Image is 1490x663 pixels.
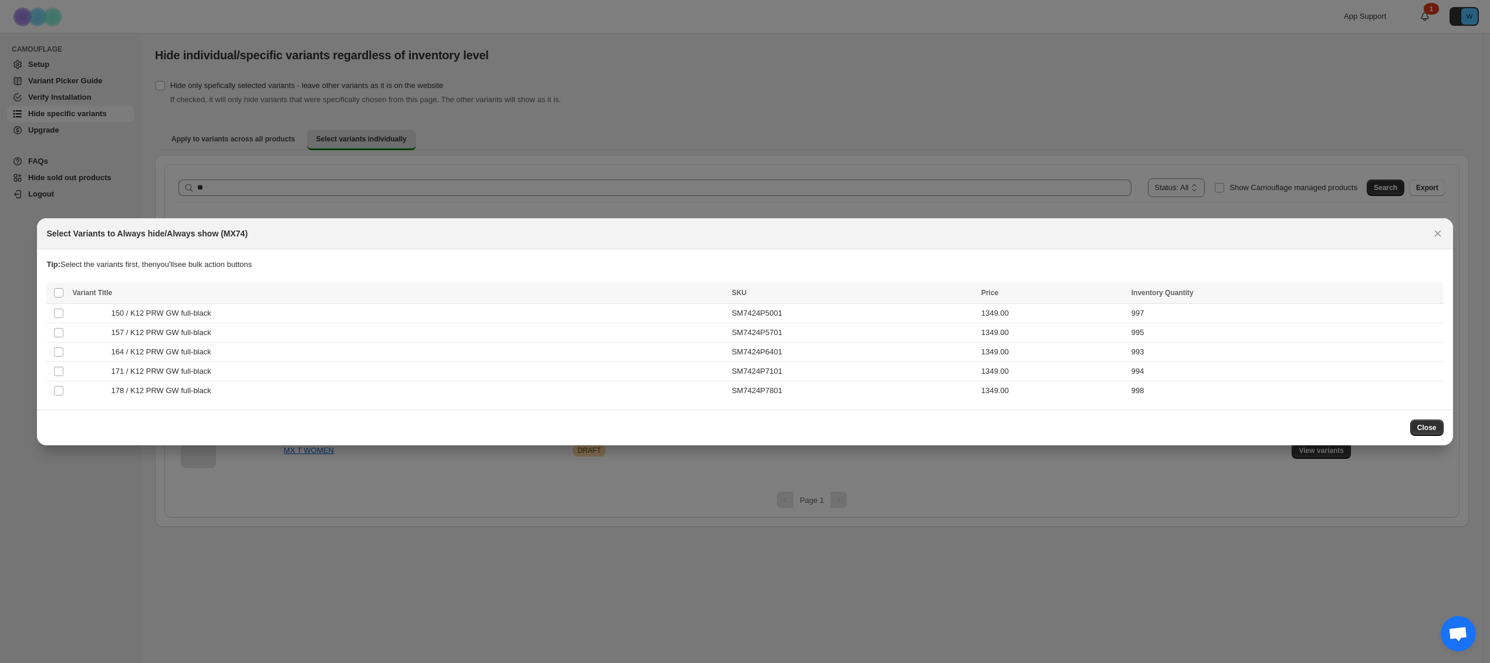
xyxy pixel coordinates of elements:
[1441,616,1476,651] div: Open chat
[1410,420,1444,436] button: Close
[728,323,978,342] td: SM7424P5701
[1128,323,1444,342] td: 995
[728,303,978,323] td: SM7424P5001
[72,289,112,297] span: Variant Title
[978,342,1128,361] td: 1349.00
[1430,225,1446,242] button: Close
[46,260,60,269] strong: Tip:
[728,361,978,381] td: SM7424P7101
[978,361,1128,381] td: 1349.00
[46,228,248,239] h2: Select Variants to Always hide/Always show (MX74)
[728,381,978,400] td: SM7424P7801
[981,289,998,297] span: Price
[111,307,217,319] span: 150 / K12 PRW GW full-black
[1128,361,1444,381] td: 994
[1131,289,1194,297] span: Inventory Quantity
[1128,303,1444,323] td: 997
[111,385,217,397] span: 178 / K12 PRW GW full-black
[978,381,1128,400] td: 1349.00
[46,259,1443,270] p: Select the variants first, then you'll see bulk action buttons
[111,366,217,377] span: 171 / K12 PRW GW full-black
[728,342,978,361] td: SM7424P6401
[978,323,1128,342] td: 1349.00
[732,289,746,297] span: SKU
[1417,423,1437,432] span: Close
[111,346,217,358] span: 164 / K12 PRW GW full-black
[1128,342,1444,361] td: 993
[111,327,217,339] span: 157 / K12 PRW GW full-black
[1128,381,1444,400] td: 998
[978,303,1128,323] td: 1349.00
